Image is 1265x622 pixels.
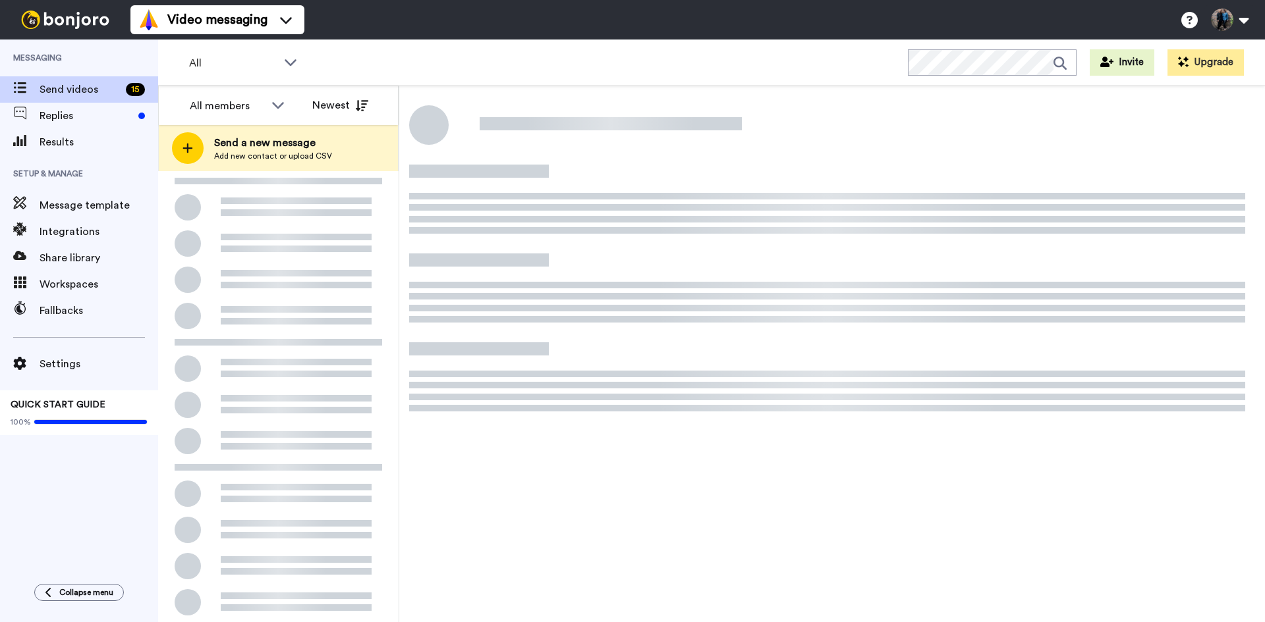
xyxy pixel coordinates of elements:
span: Settings [40,356,158,372]
div: All members [190,98,265,114]
img: vm-color.svg [138,9,159,30]
span: Send a new message [214,135,332,151]
span: Message template [40,197,158,213]
button: Newest [302,92,378,118]
span: Send videos [40,82,121,97]
span: Add new contact or upload CSV [214,151,332,161]
span: 100% [11,417,31,427]
span: All [189,55,277,71]
span: Results [40,134,158,150]
span: Share library [40,250,158,266]
span: Workspaces [40,276,158,292]
button: Upgrade [1167,49,1244,76]
span: Fallbacks [40,303,158,319]
img: bj-logo-header-white.svg [16,11,115,29]
span: QUICK START GUIDE [11,400,105,409]
span: Collapse menu [59,587,113,598]
span: Replies [40,108,133,124]
button: Invite [1090,49,1154,76]
span: Video messaging [167,11,267,29]
div: 15 [126,83,145,96]
button: Collapse menu [34,584,124,601]
span: Integrations [40,224,158,240]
